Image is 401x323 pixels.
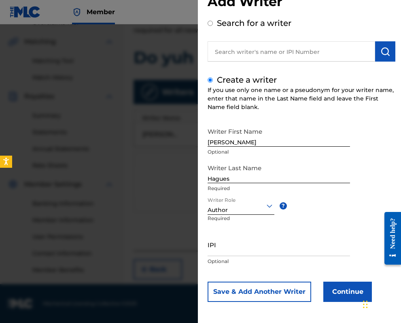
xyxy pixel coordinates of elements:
iframe: Chat Widget [361,284,401,323]
span: Member [87,7,115,17]
img: Top Rightsholder [72,7,82,17]
p: Optional [208,148,350,156]
div: If you use only one name or a pseudonym for your writer name, enter that name in the Last Name fi... [208,86,395,111]
div: Drag [363,292,368,317]
button: Save & Add Another Writer [208,282,311,302]
button: Continue [323,282,372,302]
label: Search for a writer [217,18,291,28]
p: Required [208,215,241,233]
img: Search Works [380,47,390,56]
p: Optional [208,258,350,265]
label: Create a writer [217,75,277,85]
img: MLC Logo [10,6,41,18]
p: Required [208,185,350,192]
span: ? [280,202,287,210]
iframe: Resource Center [378,205,401,272]
input: Search writer's name or IPI Number [208,41,375,62]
